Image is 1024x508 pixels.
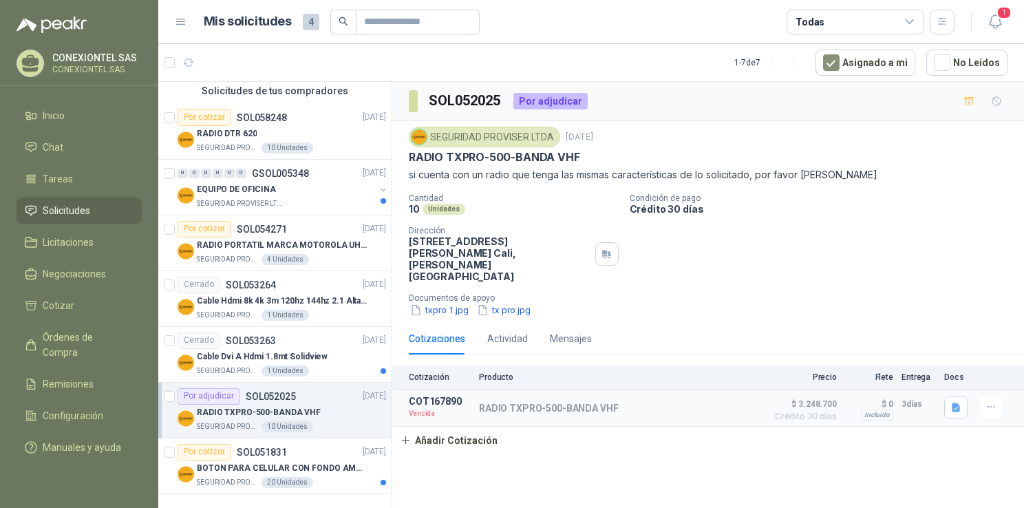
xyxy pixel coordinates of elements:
div: Por cotizar [178,444,231,461]
span: 1 [996,6,1012,19]
img: Company Logo [178,187,194,204]
p: GSOL005348 [252,169,309,178]
div: Incluido [861,410,893,421]
p: [DATE] [363,334,386,347]
div: 0 [201,169,211,178]
p: [DATE] [363,167,386,180]
a: CerradoSOL053264[DATE] Company LogoCable Hdmi 8k 4k 3m 120hz 144hz 2.1 Alta VelocidadSEGURIDAD PR... [158,271,392,327]
p: RADIO PORTATIL MARCA MOTOROLA UHF SIN PANTALLA CON GPS, INCLUYE: ANTENA, BATERIA, CLIP Y CARGADOR [197,239,368,252]
div: 0 [224,169,235,178]
p: SEGURIDAD PROVISER LTDA [197,421,259,432]
a: Órdenes de Compra [17,324,142,366]
img: Logo peakr [17,17,87,33]
p: SEGURIDAD PROVISER LTDA [197,254,259,265]
span: Solicitudes [43,203,90,218]
p: Condición de pago [630,193,1019,203]
p: SEGURIDAD PROVISER LTDA [197,198,284,209]
span: Configuración [43,408,103,423]
a: Inicio [17,103,142,129]
p: 3 días [902,396,936,412]
a: Por cotizarSOL054271[DATE] Company LogoRADIO PORTATIL MARCA MOTOROLA UHF SIN PANTALLA CON GPS, IN... [158,215,392,271]
img: Company Logo [178,131,194,148]
p: Entrega [902,372,936,382]
div: 20 Unidades [262,477,313,488]
div: 10 Unidades [262,142,313,154]
span: Negociaciones [43,266,106,282]
span: Órdenes de Compra [43,330,129,360]
p: SOL058248 [237,113,287,123]
div: Unidades [423,204,465,215]
p: Producto [479,372,760,382]
p: [DATE] [566,131,593,144]
button: txpro 1.jpg [409,303,470,317]
div: Mensajes [550,331,592,346]
p: Flete [845,372,893,382]
span: Manuales y ayuda [43,440,121,455]
span: Inicio [43,108,65,123]
p: BOTON PARA CELULAR CON FONDO AMARILLO [197,462,368,475]
span: search [339,17,348,26]
a: Tareas [17,166,142,192]
p: Cable Hdmi 8k 4k 3m 120hz 144hz 2.1 Alta Velocidad [197,295,368,308]
p: SOL053264 [226,280,276,290]
a: Cotizar [17,293,142,319]
a: Negociaciones [17,261,142,287]
div: Solicitudes de tus compradores [158,78,392,104]
div: Actividad [487,331,528,346]
p: RADIO TXPRO-500-BANDA VHF [197,406,321,419]
p: COT167890 [409,396,471,407]
span: Chat [43,140,63,155]
div: 0 [213,169,223,178]
p: SEGURIDAD PROVISER LTDA [197,477,259,488]
a: Por adjudicarSOL052025[DATE] Company LogoRADIO TXPRO-500-BANDA VHFSEGURIDAD PROVISER LTDA10 Unidades [158,383,392,438]
div: 0 [236,169,246,178]
a: Por cotizarSOL058248[DATE] Company LogoRADIO DTR 620SEGURIDAD PROVISER LTDA10 Unidades [158,104,392,160]
p: [DATE] [363,390,386,403]
a: Por cotizarSOL051831[DATE] Company LogoBOTON PARA CELULAR CON FONDO AMARILLOSEGURIDAD PROVISER LT... [158,438,392,494]
div: 1 - 7 de 7 [734,52,804,74]
img: Company Logo [178,410,194,427]
p: Vencida [409,407,471,421]
a: Configuración [17,403,142,429]
img: Company Logo [412,129,427,145]
span: Cotizar [43,298,74,313]
img: Company Logo [178,299,194,315]
button: tx pro.jpg [476,303,532,317]
p: SOL053263 [226,336,276,346]
div: Cerrado [178,332,220,349]
p: [DATE] [363,222,386,235]
p: Cantidad [409,193,619,203]
p: si cuenta con un radio que tenga las mismas características de lo solicitado, por favor [PERSON_N... [409,167,1007,182]
a: 0 0 0 0 0 0 GSOL005348[DATE] Company LogoEQUIPO DE OFICINASEGURIDAD PROVISER LTDA [178,165,389,209]
img: Company Logo [178,466,194,483]
a: Remisiones [17,371,142,397]
p: SOL051831 [237,447,287,457]
p: SOL052025 [246,392,296,401]
div: 4 Unidades [262,254,309,265]
p: RADIO TXPRO-500-BANDA VHF [479,403,619,414]
button: Añadir Cotización [392,427,505,454]
span: $ 3.248.700 [768,396,837,412]
p: SEGURIDAD PROVISER LTDA [197,310,259,321]
div: 1 Unidades [262,310,309,321]
p: Dirección [409,226,590,235]
div: Por cotizar [178,221,231,237]
p: Precio [768,372,837,382]
div: SEGURIDAD PROVISER LTDA [409,127,560,147]
div: 10 Unidades [262,421,313,432]
a: Chat [17,134,142,160]
h1: Mis solicitudes [204,12,292,32]
p: Documentos de apoyo [409,293,1018,303]
div: 0 [178,169,188,178]
p: EQUIPO DE OFICINA [197,183,276,196]
p: [DATE] [363,111,386,124]
span: Crédito 30 días [768,412,837,421]
a: Licitaciones [17,229,142,255]
button: Asignado a mi [815,50,915,76]
p: CONEXIONTEL SAS [52,53,138,63]
div: Cerrado [178,277,220,293]
p: Cable Dvi A Hdmi 1.8mt Solidview [197,350,328,363]
p: CONEXIONTEL SAS [52,65,138,74]
p: [DATE] [363,445,386,458]
p: SEGURIDAD PROVISER LTDA [197,142,259,154]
